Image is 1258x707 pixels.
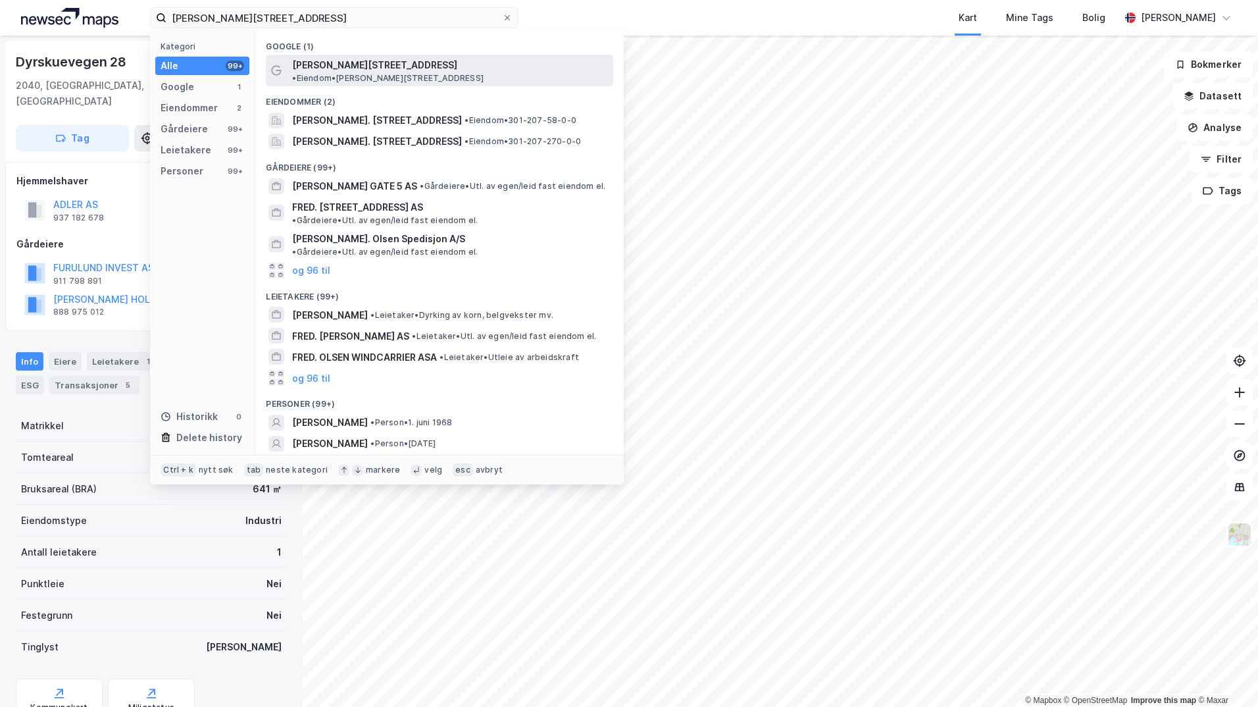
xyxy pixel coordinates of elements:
[161,79,194,95] div: Google
[166,8,502,28] input: Søk på adresse, matrikkel, gårdeiere, leietakere eller personer
[277,544,282,560] div: 1
[292,134,462,149] span: [PERSON_NAME]. [STREET_ADDRESS]
[292,178,417,194] span: [PERSON_NAME] GATE 5 AS
[21,418,64,434] div: Matrikkel
[440,352,579,363] span: Leietaker • Utleie av arbeidskraft
[465,115,468,125] span: •
[161,41,249,51] div: Kategori
[21,450,74,465] div: Tomteareal
[16,352,43,371] div: Info
[199,465,234,475] div: nytt søk
[206,639,282,655] div: [PERSON_NAME]
[255,281,624,305] div: Leietakere (99+)
[161,58,178,74] div: Alle
[292,247,296,257] span: •
[292,73,484,84] span: Eiendom • [PERSON_NAME][STREET_ADDRESS]
[465,136,581,147] span: Eiendom • 301-207-270-0-0
[1172,83,1253,109] button: Datasett
[292,215,478,226] span: Gårdeiere • Utl. av egen/leid fast eiendom el.
[226,145,244,155] div: 99+
[465,136,468,146] span: •
[234,103,244,113] div: 2
[49,352,82,371] div: Eiere
[266,465,328,475] div: neste kategori
[226,124,244,134] div: 99+
[1227,522,1252,547] img: Z
[255,86,624,110] div: Eiendommer (2)
[161,163,203,179] div: Personer
[1006,10,1053,26] div: Mine Tags
[161,100,218,116] div: Eiendommer
[292,113,462,128] span: [PERSON_NAME]. [STREET_ADDRESS]
[1141,10,1216,26] div: [PERSON_NAME]
[370,417,374,427] span: •
[21,639,59,655] div: Tinglyst
[370,438,436,449] span: Person • [DATE]
[21,8,118,28] img: logo.a4113a55bc3d86da70a041830d287a7e.svg
[255,152,624,176] div: Gårdeiere (99+)
[1176,115,1253,141] button: Analyse
[234,82,244,92] div: 1
[370,310,374,320] span: •
[292,57,457,73] span: [PERSON_NAME][STREET_ADDRESS]
[161,409,218,425] div: Historikk
[16,376,44,394] div: ESG
[226,61,244,71] div: 99+
[1192,644,1258,707] div: Kontrollprogram for chat
[21,608,72,623] div: Festegrunn
[1164,51,1253,78] button: Bokmerker
[292,350,437,365] span: FRED. OLSEN WINDCARRIER ASA
[16,125,129,151] button: Tag
[292,199,423,215] span: FRED. [STREET_ADDRESS] AS
[1192,644,1258,707] iframe: Chat Widget
[53,276,102,286] div: 911 798 891
[245,513,282,529] div: Industri
[292,370,330,386] button: og 96 til
[255,31,624,55] div: Google (1)
[1064,696,1128,705] a: OpenStreetMap
[1025,696,1061,705] a: Mapbox
[53,307,104,317] div: 888 975 012
[420,181,424,191] span: •
[292,73,296,83] span: •
[292,328,409,344] span: FRED. [PERSON_NAME] AS
[370,438,374,448] span: •
[53,213,104,223] div: 937 182 678
[16,78,214,109] div: 2040, [GEOGRAPHIC_DATA], [GEOGRAPHIC_DATA]
[370,310,553,321] span: Leietaker • Dyrking av korn, belgvekster mv.
[21,481,97,497] div: Bruksareal (BRA)
[226,166,244,176] div: 99+
[121,379,134,392] div: 5
[412,331,416,341] span: •
[420,181,605,192] span: Gårdeiere • Utl. av egen/leid fast eiendom el.
[266,576,282,592] div: Nei
[370,417,452,428] span: Person • 1. juni 1968
[234,411,244,422] div: 0
[1082,10,1105,26] div: Bolig
[16,173,286,189] div: Hjemmelshaver
[161,121,208,137] div: Gårdeiere
[1131,696,1196,705] a: Improve this map
[87,352,160,371] div: Leietakere
[424,465,442,475] div: velg
[161,142,211,158] div: Leietakere
[453,463,473,477] div: esc
[1192,178,1253,204] button: Tags
[1190,146,1253,172] button: Filter
[465,115,576,126] span: Eiendom • 301-207-58-0-0
[21,544,97,560] div: Antall leietakere
[21,513,87,529] div: Eiendomstype
[141,355,155,368] div: 1
[440,352,443,362] span: •
[292,247,478,257] span: Gårdeiere • Utl. av egen/leid fast eiendom el.
[266,608,282,623] div: Nei
[161,463,196,477] div: Ctrl + k
[476,465,503,475] div: avbryt
[292,231,465,247] span: [PERSON_NAME]. Olsen Spedisjon A/S
[16,51,129,72] div: Dyrskuevegen 28
[49,376,139,394] div: Transaksjoner
[292,415,368,431] span: [PERSON_NAME]
[292,307,368,323] span: [PERSON_NAME]
[412,331,596,342] span: Leietaker • Utl. av egen/leid fast eiendom el.
[292,263,330,278] button: og 96 til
